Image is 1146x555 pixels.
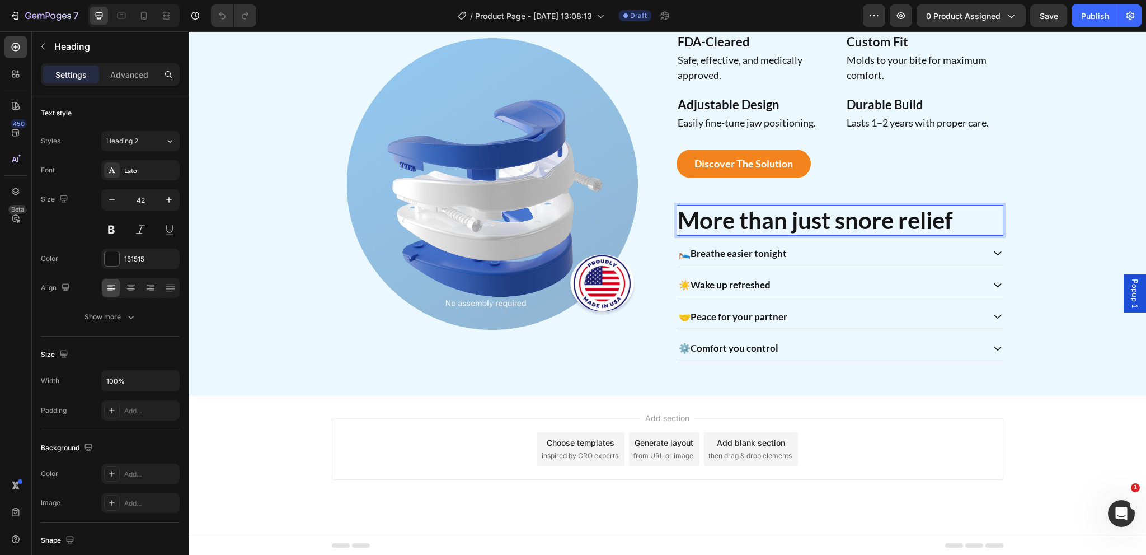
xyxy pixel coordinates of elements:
button: 7 [4,4,83,27]
iframe: Design area [189,31,1146,555]
div: Color [41,254,58,264]
p: Heading [54,40,175,53]
div: Choose templates [358,405,426,417]
div: Align [41,281,72,296]
span: Product Page - [DATE] 13:08:13 [475,10,592,22]
strong: Breathe easier tonight [502,216,598,228]
div: Shape [41,533,77,548]
span: from URL or image [445,419,505,430]
div: Undo/Redo [211,4,256,27]
p: Molds to your bite for maximum comfort. [658,21,814,52]
span: Popup 1 [941,248,952,277]
img: gempages_451081390222476386-f7dd368e-d116-4801-b166-9cbb288a8c94.png [143,7,470,298]
span: 1 [1131,483,1140,492]
div: Font [41,165,55,175]
div: Lato [124,166,177,176]
span: then drag & drop elements [520,419,603,430]
div: 450 [11,119,27,128]
span: 0 product assigned [926,10,1001,22]
p: ☀️ [490,246,582,261]
input: Auto [102,371,179,391]
div: Add... [124,498,177,509]
div: Size [41,192,71,207]
div: Image [41,498,60,508]
div: Add blank section [528,405,597,417]
strong: Custom Fit [658,3,720,18]
p: Discover the Solution [506,126,604,139]
a: Discover the Solution [488,118,622,147]
div: Styles [41,136,60,146]
span: / [470,10,473,22]
div: Add... [124,469,177,479]
strong: Peace for your partner [502,279,599,291]
button: Show more [41,307,180,327]
h2: FDA-Cleared [488,3,646,18]
button: Save [1030,4,1067,27]
div: Add... [124,406,177,416]
button: Heading 2 [101,131,180,151]
p: More than just snore relief [489,175,814,203]
p: Lasts 1–2 years with proper care. [658,84,814,99]
p: 🤝 [490,278,599,293]
button: Publish [1072,4,1119,27]
h2: Rich Text Editor. Editing area: main [488,174,815,204]
button: 0 product assigned [917,4,1026,27]
span: inspired by CRO experts [353,419,430,430]
span: Add section [452,381,505,393]
p: 🛌 [490,215,598,230]
span: Save [1040,11,1058,21]
p: 7 [73,9,78,22]
div: Color [41,469,58,479]
iframe: Intercom live chat [1108,500,1135,527]
p: Advanced [110,69,148,81]
strong: Wake up refreshed [502,248,582,259]
strong: Comfort you control [502,311,590,323]
div: Show more [84,311,137,323]
span: Heading 2 [106,136,138,146]
div: Padding [41,405,67,416]
strong: Durable Build [658,66,735,81]
div: 151515 [124,254,177,264]
div: Beta [8,205,27,214]
div: Width [41,376,59,386]
p: ⚙️ [490,310,590,324]
strong: Adjustable Design [489,66,591,81]
span: Draft [630,11,647,21]
p: Safe, effective, and medically approved. [489,21,645,52]
div: Text style [41,108,72,118]
div: Size [41,347,71,362]
div: Generate layout [446,405,505,417]
div: Background [41,441,95,456]
p: Settings [55,69,87,81]
p: Easily fine-tune jaw positioning. [489,84,645,99]
div: Publish [1081,10,1109,22]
